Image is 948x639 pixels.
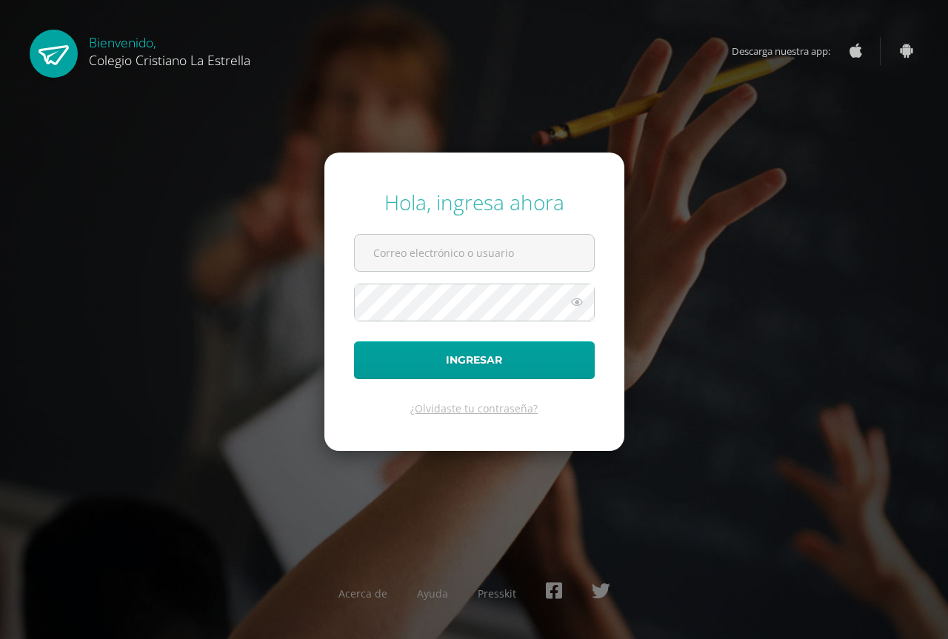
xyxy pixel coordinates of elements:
[354,188,595,216] div: Hola, ingresa ahora
[338,586,387,600] a: Acerca de
[89,30,250,69] div: Bienvenido,
[732,37,845,65] span: Descarga nuestra app:
[417,586,448,600] a: Ayuda
[89,51,250,69] span: Colegio Cristiano La Estrella
[354,341,595,379] button: Ingresar
[410,401,538,415] a: ¿Olvidaste tu contraseña?
[478,586,516,600] a: Presskit
[355,235,594,271] input: Correo electrónico o usuario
